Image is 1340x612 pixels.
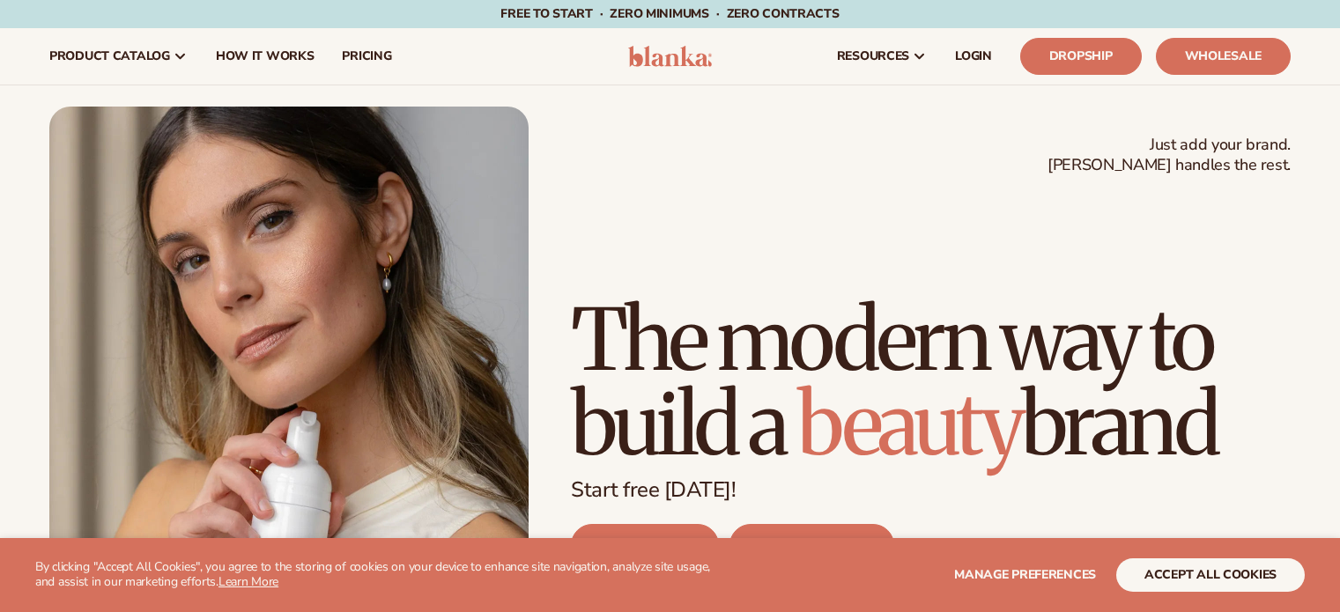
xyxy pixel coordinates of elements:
h1: The modern way to build a brand [571,298,1291,467]
a: WHOLESALE [729,524,893,566]
a: product catalog [35,28,202,85]
span: pricing [342,49,391,63]
span: How It Works [216,49,315,63]
a: pricing [328,28,405,85]
a: Dropship [1020,38,1142,75]
button: accept all cookies [1116,558,1305,592]
a: resources [823,28,941,85]
p: By clicking "Accept All Cookies", you agree to the storing of cookies on your device to enhance s... [35,560,730,590]
a: DROPSHIP [571,524,719,566]
span: resources [837,49,909,63]
span: Just add your brand. [PERSON_NAME] handles the rest. [1048,135,1291,176]
span: product catalog [49,49,170,63]
span: Free to start · ZERO minimums · ZERO contracts [500,5,839,22]
p: Start free [DATE]! [571,477,1291,503]
a: How It Works [202,28,329,85]
a: Learn More [218,573,278,590]
span: beauty [797,372,1021,477]
a: Wholesale [1156,38,1291,75]
span: LOGIN [955,49,992,63]
img: logo [628,46,712,67]
span: Manage preferences [954,566,1096,583]
button: Manage preferences [954,558,1096,592]
a: LOGIN [941,28,1006,85]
